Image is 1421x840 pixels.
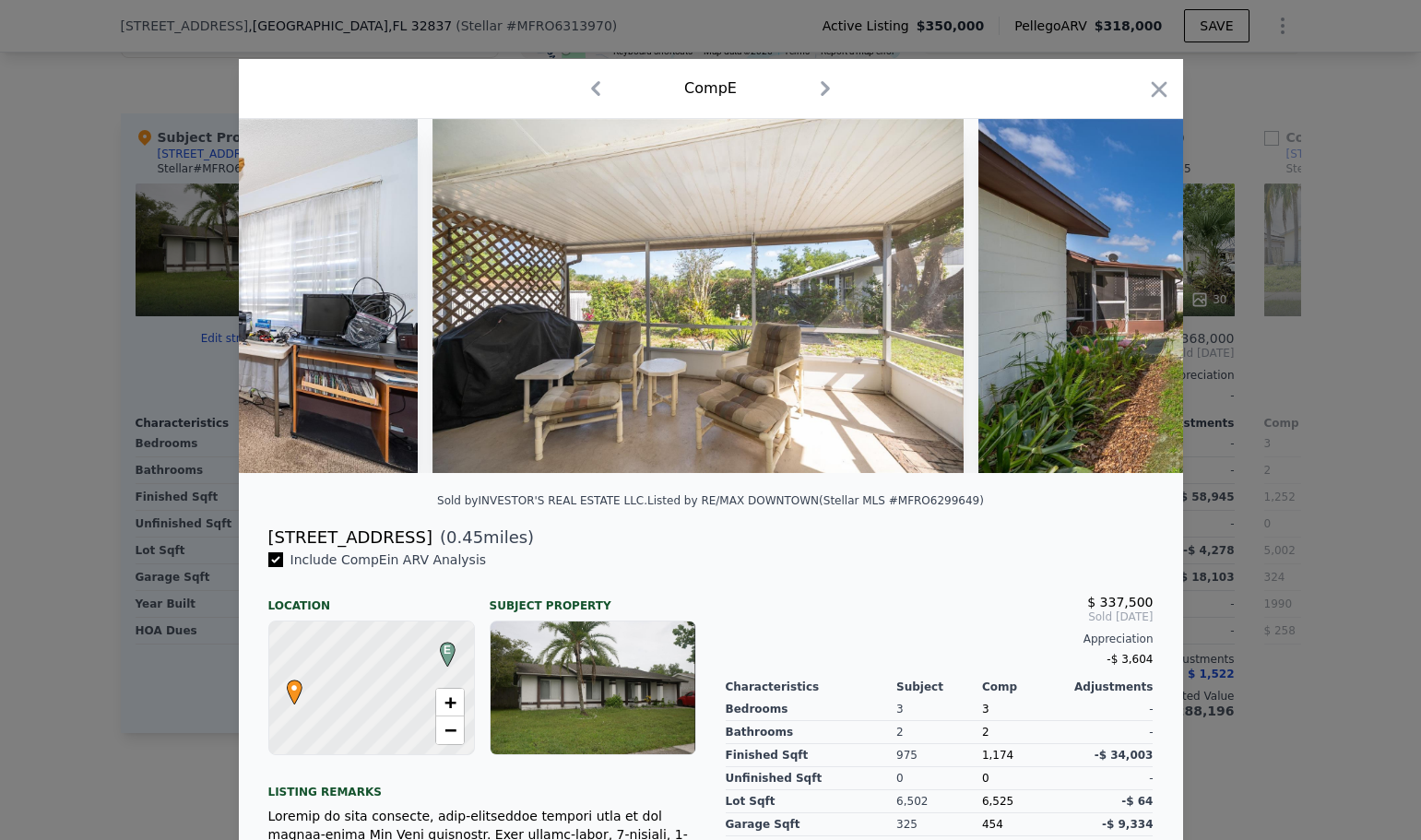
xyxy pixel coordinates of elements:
[1068,767,1154,790] div: -
[282,674,307,702] span: •
[982,818,1003,831] span: 454
[268,584,475,613] div: Location
[435,642,446,653] div: E
[982,795,1013,808] span: 6,525
[436,716,464,744] a: Zoom out
[896,698,982,721] div: 3
[726,632,1154,646] div: Appreciation
[726,790,897,813] div: Lot Sqft
[726,680,897,694] div: Characteristics
[1087,595,1153,609] span: $ 337,500
[436,689,464,716] a: Zoom in
[444,718,456,741] span: −
[896,744,982,767] div: 975
[268,770,696,799] div: Listing remarks
[684,77,737,100] div: Comp E
[432,525,534,550] span: ( miles)
[1095,749,1154,762] span: -$ 34,003
[896,813,982,836] div: 325
[490,584,696,613] div: Subject Property
[1068,680,1154,694] div: Adjustments
[444,691,456,714] span: +
[982,721,1068,744] div: 2
[432,119,964,473] img: Property Img
[726,767,897,790] div: Unfinished Sqft
[1107,653,1153,666] span: -$ 3,604
[268,525,432,550] div: [STREET_ADDRESS]
[726,813,897,836] div: Garage Sqft
[1068,721,1154,744] div: -
[726,721,897,744] div: Bathrooms
[982,772,989,785] span: 0
[726,609,1154,624] span: Sold [DATE]
[282,680,293,691] div: •
[726,698,897,721] div: Bedrooms
[896,721,982,744] div: 2
[1121,795,1153,808] span: -$ 64
[726,744,897,767] div: Finished Sqft
[283,552,494,567] span: Include Comp E in ARV Analysis
[896,790,982,813] div: 6,502
[437,494,647,507] div: Sold by INVESTOR'S REAL ESTATE LLC .
[1102,818,1153,831] span: -$ 9,334
[982,749,1013,762] span: 1,174
[982,680,1068,694] div: Comp
[982,703,989,716] span: 3
[1068,698,1154,721] div: -
[435,642,460,658] span: E
[446,527,483,547] span: 0.45
[896,680,982,694] div: Subject
[896,767,982,790] div: 0
[647,494,984,507] div: Listed by RE/MAX DOWNTOWN (Stellar MLS #MFRO6299649)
